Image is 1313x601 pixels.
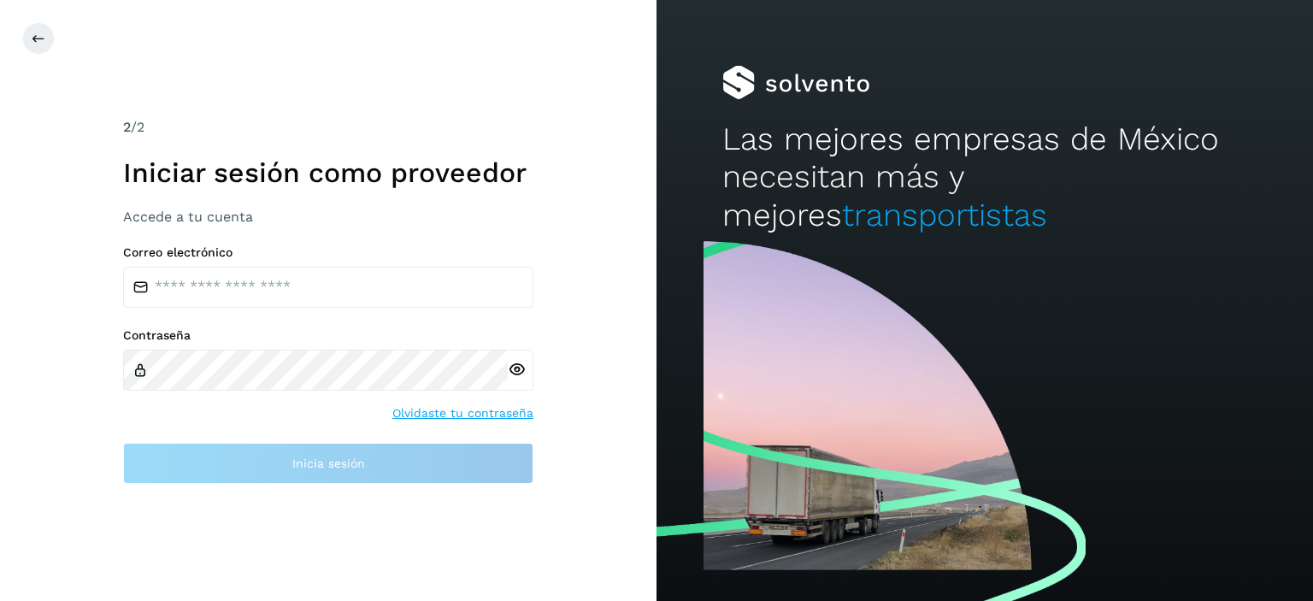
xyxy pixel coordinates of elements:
h3: Accede a tu cuenta [123,209,533,225]
div: /2 [123,117,533,138]
label: Correo electrónico [123,245,533,260]
span: 2 [123,119,131,135]
a: Olvidaste tu contraseña [392,404,533,422]
button: Inicia sesión [123,443,533,484]
span: transportistas [842,197,1047,233]
h1: Iniciar sesión como proveedor [123,156,533,189]
span: Inicia sesión [292,457,365,469]
label: Contraseña [123,328,533,343]
h2: Las mejores empresas de México necesitan más y mejores [722,121,1247,234]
